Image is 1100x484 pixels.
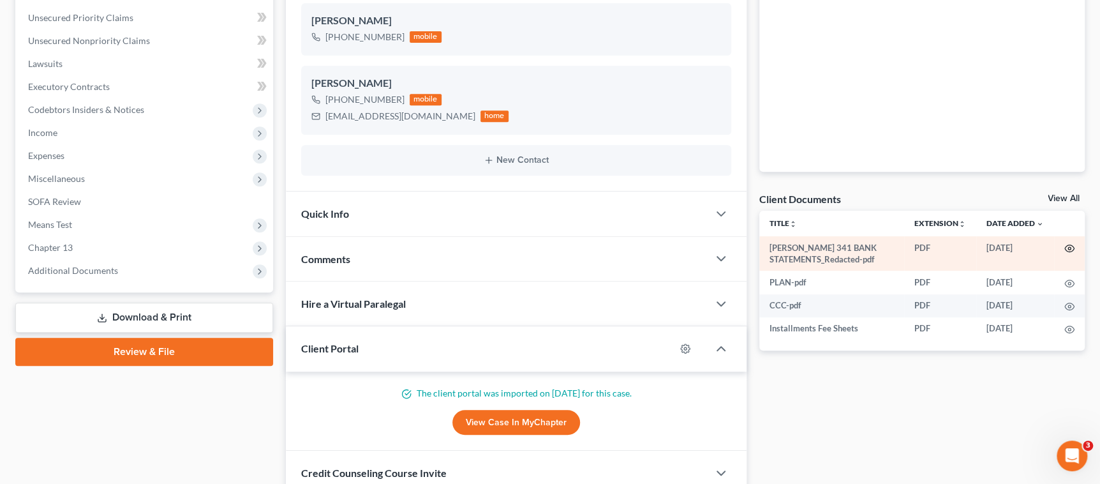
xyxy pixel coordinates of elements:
[301,253,350,265] span: Comments
[986,218,1044,228] a: Date Added expand_more
[976,317,1054,340] td: [DATE]
[28,81,110,92] span: Executory Contracts
[18,52,273,75] a: Lawsuits
[759,271,904,294] td: PLAN-pdf
[904,317,976,340] td: PDF
[759,192,841,206] div: Client Documents
[28,104,144,115] span: Codebtors Insiders & Notices
[301,387,731,400] p: The client portal was imported on [DATE] for this case.
[301,342,359,354] span: Client Portal
[301,208,349,220] span: Quick Info
[904,271,976,294] td: PDF
[976,236,1054,271] td: [DATE]
[759,317,904,340] td: Installments Fee Sheets
[452,410,580,435] a: View Case in MyChapter
[28,219,72,230] span: Means Test
[480,110,509,122] div: home
[325,110,475,123] div: [EMAIL_ADDRESS][DOMAIN_NAME]
[325,31,405,43] div: [PHONE_NUMBER]
[28,12,133,23] span: Unsecured Priority Claims
[904,294,976,317] td: PDF
[28,127,57,138] span: Income
[410,94,442,105] div: mobile
[1048,194,1080,203] a: View All
[976,271,1054,294] td: [DATE]
[18,75,273,98] a: Executory Contracts
[976,294,1054,317] td: [DATE]
[958,220,966,228] i: unfold_more
[769,218,797,228] a: Titleunfold_more
[18,29,273,52] a: Unsecured Nonpriority Claims
[28,265,118,276] span: Additional Documents
[28,35,150,46] span: Unsecured Nonpriority Claims
[28,196,81,207] span: SOFA Review
[28,150,64,161] span: Expenses
[325,93,405,106] div: [PHONE_NUMBER]
[1036,220,1044,228] i: expand_more
[311,13,721,29] div: [PERSON_NAME]
[15,303,273,333] a: Download & Print
[28,173,85,184] span: Miscellaneous
[1083,441,1093,451] span: 3
[759,236,904,271] td: [PERSON_NAME] 341 BANK STATEMENTS_Redacted-pdf
[18,6,273,29] a: Unsecured Priority Claims
[904,236,976,271] td: PDF
[28,58,63,69] span: Lawsuits
[914,218,966,228] a: Extensionunfold_more
[311,155,721,165] button: New Contact
[28,242,73,253] span: Chapter 13
[311,76,721,91] div: [PERSON_NAME]
[789,220,797,228] i: unfold_more
[301,298,406,310] span: Hire a Virtual Paralegal
[410,31,442,43] div: mobile
[1057,441,1087,471] iframe: Intercom live chat
[18,190,273,213] a: SOFA Review
[759,294,904,317] td: CCC-pdf
[301,467,447,479] span: Credit Counseling Course Invite
[15,338,273,366] a: Review & File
